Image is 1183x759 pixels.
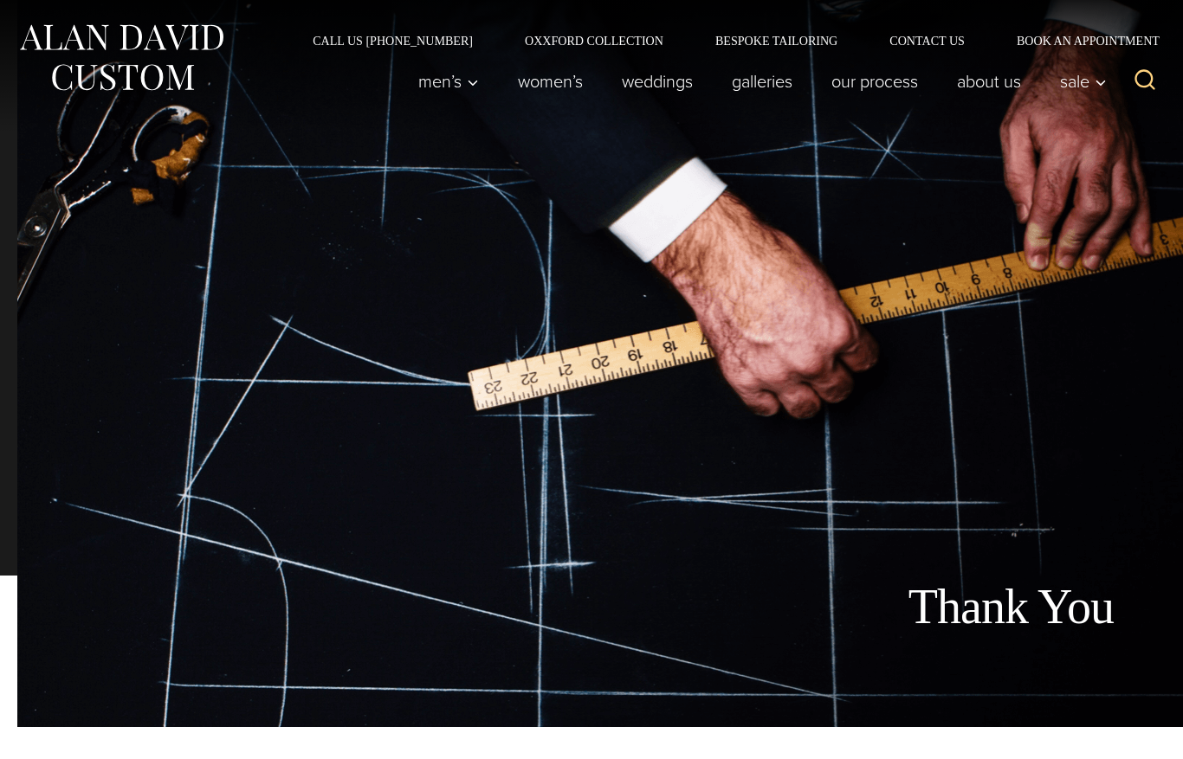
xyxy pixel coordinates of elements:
a: Our Process [812,64,938,99]
img: Alan David Custom [17,19,225,96]
span: Men’s [418,73,479,90]
button: View Search Form [1124,61,1166,102]
a: Contact Us [863,35,991,47]
a: About Us [938,64,1041,99]
a: Women’s [499,64,603,99]
h1: Thank You [728,578,1114,636]
nav: Primary Navigation [399,64,1116,99]
a: Oxxford Collection [499,35,689,47]
a: Book an Appointment [991,35,1166,47]
nav: Secondary Navigation [287,35,1166,47]
a: Call Us [PHONE_NUMBER] [287,35,499,47]
a: Galleries [713,64,812,99]
span: Sale [1060,73,1107,90]
a: weddings [603,64,713,99]
a: Bespoke Tailoring [689,35,863,47]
